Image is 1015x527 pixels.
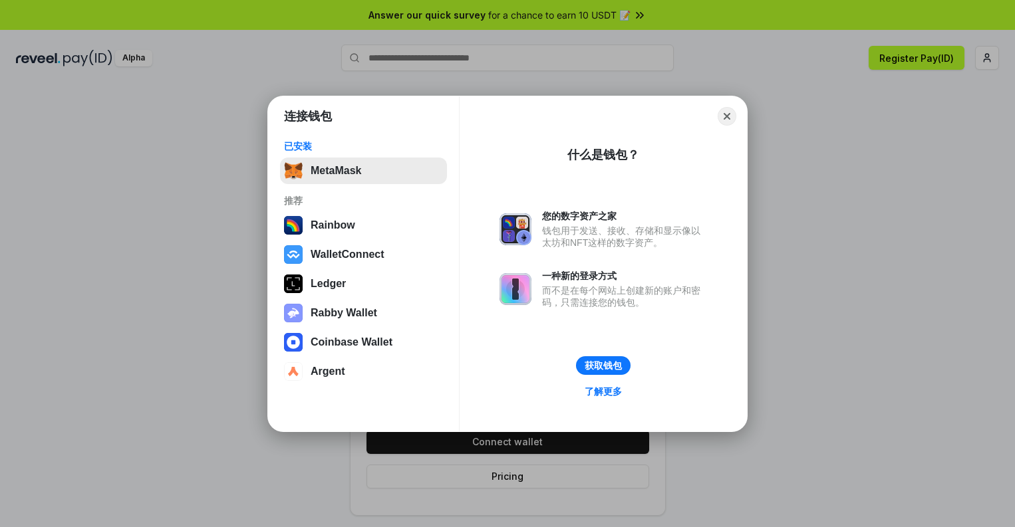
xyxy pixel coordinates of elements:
button: 获取钱包 [576,356,631,375]
button: Rabby Wallet [280,300,447,326]
div: 什么是钱包？ [567,147,639,163]
img: svg+xml,%3Csvg%20width%3D%2228%22%20height%3D%2228%22%20viewBox%3D%220%200%2028%2028%22%20fill%3D... [284,362,303,381]
img: svg+xml,%3Csvg%20xmlns%3D%22http%3A%2F%2Fwww.w3.org%2F2000%2Fsvg%22%20width%3D%2228%22%20height%3... [284,274,303,293]
img: svg+xml,%3Csvg%20width%3D%2228%22%20height%3D%2228%22%20viewBox%3D%220%200%2028%2028%22%20fill%3D... [284,333,303,352]
div: MetaMask [311,165,361,177]
div: 推荐 [284,195,443,207]
div: 已安装 [284,140,443,152]
div: 获取钱包 [585,360,622,371]
button: MetaMask [280,158,447,184]
div: Coinbase Wallet [311,336,392,348]
button: Coinbase Wallet [280,329,447,356]
div: 钱包用于发送、接收、存储和显示像以太坊和NFT这样的数字资产。 [542,225,707,249]
button: WalletConnect [280,241,447,268]
div: 一种新的登录方式 [542,270,707,282]
img: svg+xml,%3Csvg%20fill%3D%22none%22%20height%3D%2233%22%20viewBox%3D%220%200%2035%2033%22%20width%... [284,161,303,180]
div: Rabby Wallet [311,307,377,319]
img: svg+xml,%3Csvg%20xmlns%3D%22http%3A%2F%2Fwww.w3.org%2F2000%2Fsvg%22%20fill%3D%22none%22%20viewBox... [284,304,303,322]
button: Argent [280,358,447,385]
button: Rainbow [280,212,447,239]
div: WalletConnect [311,249,384,261]
img: svg+xml,%3Csvg%20width%3D%2228%22%20height%3D%2228%22%20viewBox%3D%220%200%2028%2028%22%20fill%3D... [284,245,303,264]
div: Argent [311,366,345,377]
h1: 连接钱包 [284,108,332,124]
img: svg+xml,%3Csvg%20width%3D%22120%22%20height%3D%22120%22%20viewBox%3D%220%200%20120%20120%22%20fil... [284,216,303,235]
div: Rainbow [311,219,355,231]
button: Ledger [280,270,447,297]
div: Ledger [311,278,346,290]
div: 您的数字资产之家 [542,210,707,222]
img: svg+xml,%3Csvg%20xmlns%3D%22http%3A%2F%2Fwww.w3.org%2F2000%2Fsvg%22%20fill%3D%22none%22%20viewBox... [500,273,531,305]
a: 了解更多 [577,383,630,400]
img: svg+xml,%3Csvg%20xmlns%3D%22http%3A%2F%2Fwww.w3.org%2F2000%2Fsvg%22%20fill%3D%22none%22%20viewBox... [500,213,531,245]
div: 了解更多 [585,385,622,397]
button: Close [718,107,736,126]
div: 而不是在每个网站上创建新的账户和密码，只需连接您的钱包。 [542,284,707,308]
